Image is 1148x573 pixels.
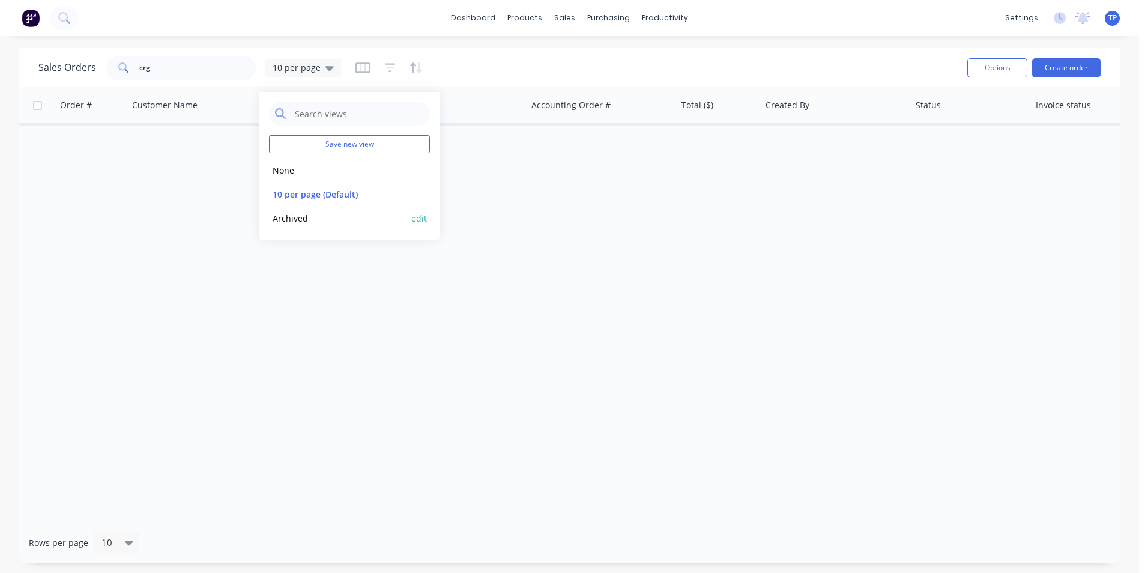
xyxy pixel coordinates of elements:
span: Rows per page [29,537,88,549]
div: Total ($) [681,99,713,111]
button: 10 per page (Default) [269,187,406,201]
button: None [269,163,406,177]
a: dashboard [445,9,501,27]
button: Create order [1032,58,1101,77]
h1: Sales Orders [38,62,96,73]
button: edit [411,212,427,225]
div: Status [916,99,941,111]
button: Options [967,58,1027,77]
img: Factory [22,9,40,27]
div: purchasing [581,9,636,27]
div: settings [999,9,1044,27]
input: Search views [294,102,424,126]
input: Search... [139,56,256,80]
span: 10 per page [273,61,321,74]
span: TP [1108,13,1117,23]
button: Save new view [269,135,430,153]
div: Accounting Order # [531,99,611,111]
div: Invoice status [1036,99,1091,111]
div: productivity [636,9,694,27]
button: Archived [269,211,406,225]
div: products [501,9,548,27]
div: Created By [766,99,809,111]
div: sales [548,9,581,27]
div: Order # [60,99,92,111]
div: Customer Name [132,99,198,111]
